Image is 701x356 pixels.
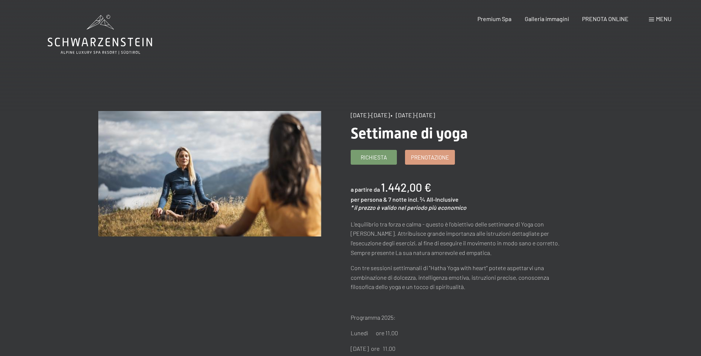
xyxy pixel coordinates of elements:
[351,111,390,118] span: [DATE]-[DATE]
[351,263,574,292] p: Con tre sessioni settimanali di "Hatha Yoga with heart" potete aspettarvi una combinazione di dol...
[388,196,407,203] span: 7 notte
[477,15,511,22] a: Premium Spa
[351,204,466,211] em: * il prezzo è valido nel periodo più economico
[98,111,321,236] img: Settimane di yoga
[381,181,431,194] b: 1.442,00 €
[351,313,574,322] p: Programma 2025:
[351,186,380,193] span: a partire da
[408,196,459,203] span: incl. ¾ All-Inclusive
[411,154,449,161] span: Prenotazione
[351,125,468,142] span: Settimane di yoga
[656,15,671,22] span: Menu
[351,196,387,203] span: per persona &
[351,219,574,257] p: L'equilibrio tra forza e calma - questo è l'obiettivo delle settimane di Yoga con [PERSON_NAME]. ...
[351,344,574,353] p: [DATE] ore 11.00
[351,328,574,338] p: Lunedì ore 11.00
[351,150,397,164] a: Richiesta
[582,15,629,22] a: PRENOTA ONLINE
[405,150,455,164] a: Prenotazione
[525,15,569,22] a: Galleria immagini
[391,111,435,118] span: • [DATE]-[DATE]
[361,154,387,161] span: Richiesta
